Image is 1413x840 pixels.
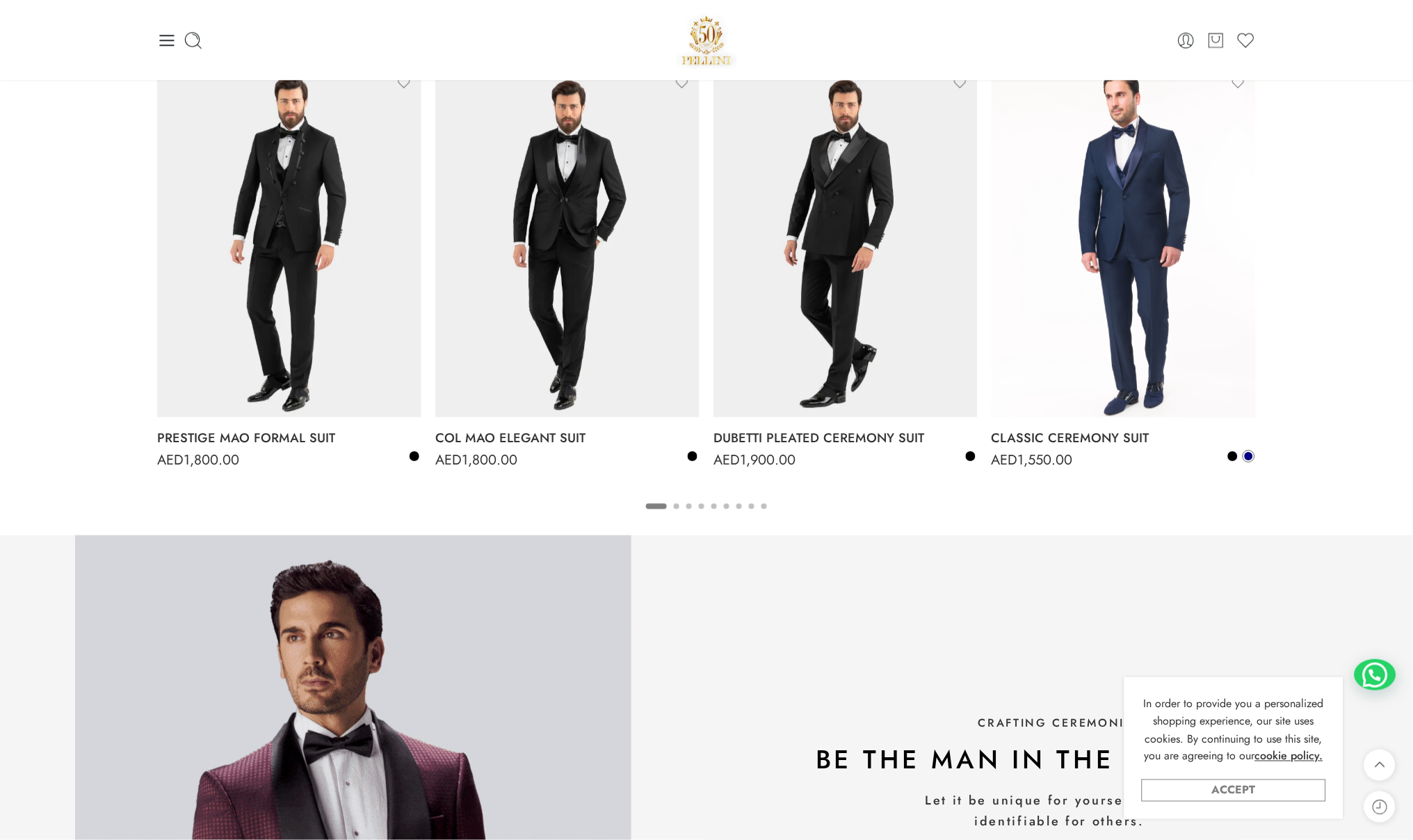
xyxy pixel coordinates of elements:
[1177,31,1196,50] a: Login / Register
[1236,31,1256,50] a: Wishlist
[992,424,1256,452] a: CLASSIC CEREMONY SUIT
[157,450,184,470] span: AED
[964,450,977,462] a: Black
[677,10,736,70] a: Pellini -
[926,791,1195,830] span: Let it be unique for yourself and yet identifiable for others.
[992,450,1018,470] span: AED
[435,450,517,470] bdi: 1,800.00
[1144,695,1324,765] span: In order to provide you a personalized shopping experience, our site uses cookies. By continuing ...
[713,450,740,470] span: AED
[1142,780,1326,802] a: Accept
[435,424,700,452] a: COL MAO ELEGANT SUIT
[713,450,796,470] bdi: 1,900.00
[1243,450,1255,462] a: Navy
[992,450,1073,470] bdi: 1,550.00
[677,10,736,70] img: Pellini
[686,450,699,462] a: Black
[157,424,421,452] a: PRESTIGE MAO FORMAL SUIT
[157,450,239,470] bdi: 1,800.00
[1227,450,1239,462] a: Black
[1206,31,1226,50] a: Cart
[1255,748,1323,766] a: cookie policy.
[978,715,1141,731] span: CRAFTING CEREMONIES
[435,450,462,470] span: AED
[408,450,421,462] a: Black
[713,424,978,452] a: DUBETTI PLEATED CEREMONY SUIT
[713,743,1406,776] h2: be the man in the finest suit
